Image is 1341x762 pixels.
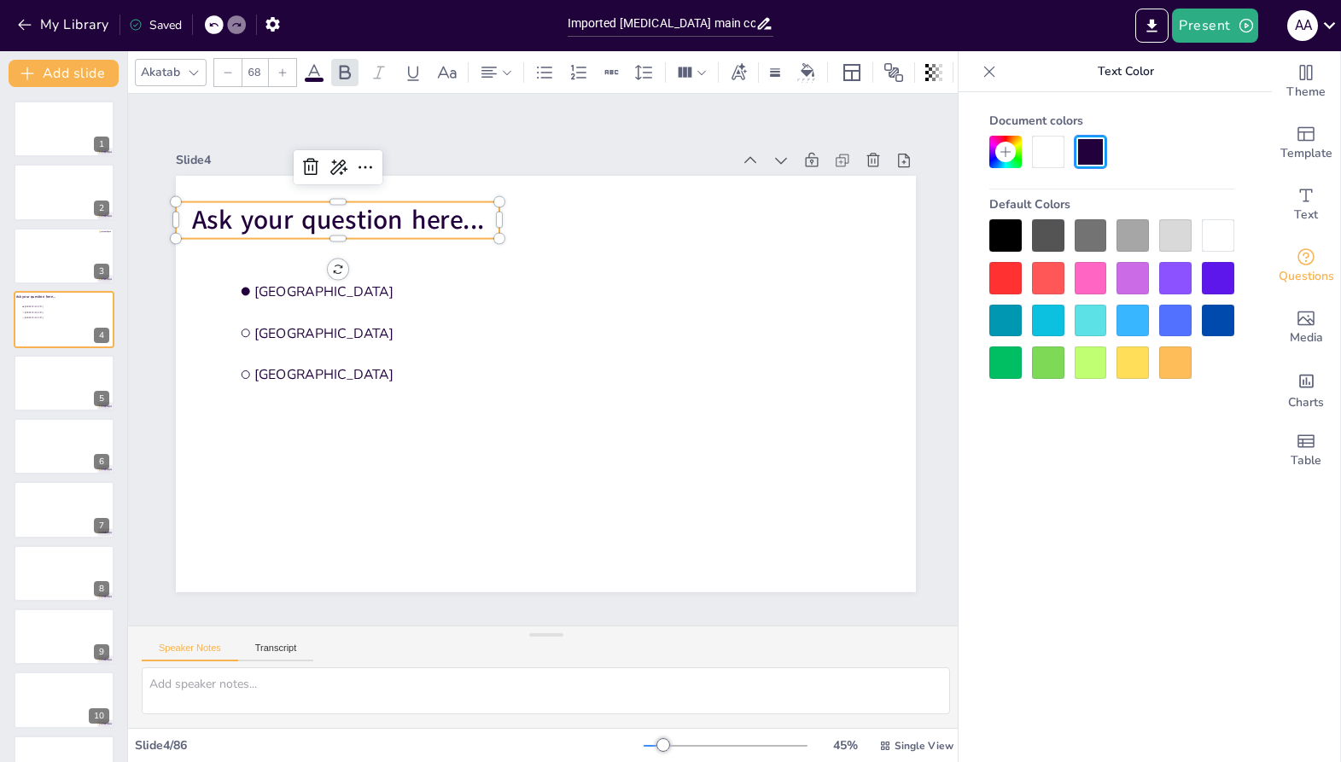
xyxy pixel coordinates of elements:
span: Charts [1288,393,1324,412]
span: Theme [1286,83,1326,102]
button: Add slide [9,60,119,87]
div: Add a table [1272,420,1340,481]
div: Column Count [673,59,711,86]
span: Text [1294,206,1318,224]
div: Layout [838,59,866,86]
button: Present [1172,9,1257,43]
div: 8 [94,581,109,596]
button: My Library [13,11,116,38]
span: [GEOGRAPHIC_DATA] [380,110,568,416]
span: Media [1290,329,1323,347]
button: a a [1287,9,1318,43]
span: Table [1291,451,1321,470]
div: 1 [14,101,114,157]
div: Add text boxes [1272,174,1340,236]
div: Saved [129,17,182,33]
span: Position [883,62,904,83]
div: 1 [94,137,109,152]
div: 10 [89,708,109,724]
div: 3 [94,264,109,279]
span: Single View [895,739,953,753]
div: 45 % [825,737,866,753]
div: Akatab [137,61,184,84]
span: Ask your question here... [16,294,56,300]
div: 6 [94,454,109,469]
div: Change the overall theme [1272,51,1340,113]
div: 8 [14,545,114,602]
div: 10 [14,672,114,728]
div: Add images, graphics, shapes or video [1272,297,1340,358]
span: [GEOGRAPHIC_DATA] [25,311,72,314]
div: 9 [14,608,114,665]
div: Text effects [726,59,751,86]
p: Text Color [1003,51,1248,92]
div: Border settings [766,59,784,86]
div: 7 [14,481,114,538]
div: Slide 4 / 86 [135,737,644,753]
span: [GEOGRAPHIC_DATA] [25,317,72,319]
span: [GEOGRAPHIC_DATA] [25,305,72,308]
div: 5 [94,391,109,406]
div: 5 [14,355,114,411]
div: 3 [14,228,114,284]
span: [GEOGRAPHIC_DATA] [416,90,603,396]
div: 4 [14,291,114,347]
div: Document colors [989,106,1234,136]
div: Add charts and graphs [1272,358,1340,420]
div: Default Colors [989,189,1234,219]
button: Speaker Notes [142,643,238,661]
div: 7 [94,518,109,533]
div: 2 [14,164,114,220]
div: Get real-time input from your audience [1272,236,1340,297]
div: 2 [94,201,109,216]
span: Questions [1279,267,1334,286]
div: 4 [94,328,109,343]
span: [GEOGRAPHIC_DATA] [452,68,639,375]
div: a a [1287,10,1318,41]
div: 6 [14,418,114,474]
span: Template [1280,144,1332,163]
input: Insert title [568,11,756,36]
div: Add ready made slides [1272,113,1340,174]
button: Transcript [238,643,314,661]
button: Export to PowerPoint [1135,9,1169,43]
div: Background color [795,63,820,81]
div: 9 [94,644,109,660]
